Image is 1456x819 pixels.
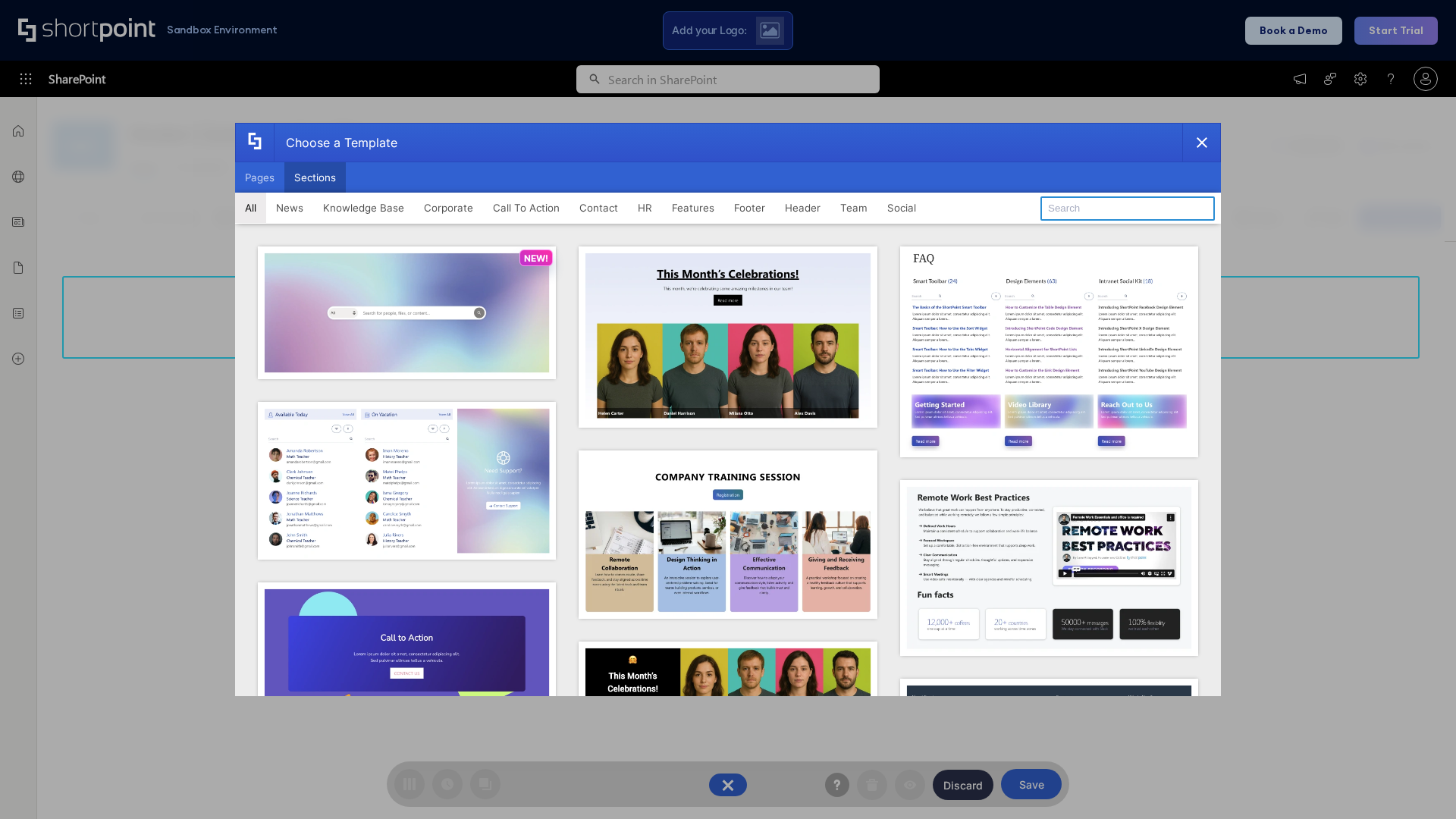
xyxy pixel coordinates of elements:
[266,193,313,223] button: News
[775,193,830,223] button: Header
[235,193,266,223] button: All
[235,123,1221,696] div: template selector
[830,193,877,223] button: Team
[724,193,775,223] button: Footer
[235,162,284,193] button: Pages
[877,193,926,223] button: Social
[662,193,724,223] button: Features
[1040,196,1215,221] input: Search
[483,193,570,223] button: Call To Action
[284,162,346,193] button: Sections
[628,193,662,223] button: HR
[274,124,397,162] div: Choose a Template
[1380,746,1456,819] iframe: Chat Widget
[570,193,628,223] button: Contact
[414,193,483,223] button: Corporate
[524,253,548,264] p: NEW!
[313,193,414,223] button: Knowledge Base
